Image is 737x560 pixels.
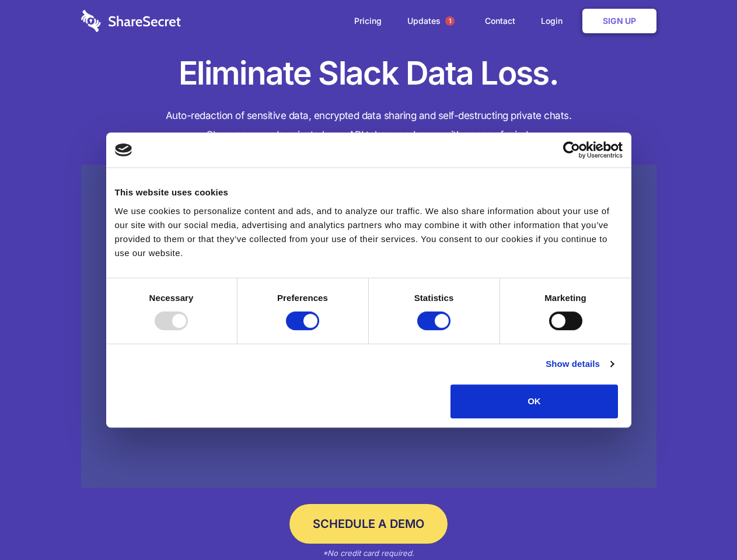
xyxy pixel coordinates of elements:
h4: Auto-redaction of sensitive data, encrypted data sharing and self-destructing private chats. Shar... [81,106,656,145]
strong: Necessary [149,293,194,303]
a: Usercentrics Cookiebot - opens in a new window [521,141,623,159]
a: Login [529,3,580,39]
button: OK [450,384,618,418]
h1: Eliminate Slack Data Loss. [81,52,656,94]
div: We use cookies to personalize content and ads, and to analyze our traffic. We also share informat... [115,204,623,260]
a: Show details [546,357,613,371]
em: *No credit card required. [323,548,414,558]
div: This website uses cookies [115,185,623,199]
a: Schedule a Demo [289,504,448,544]
strong: Preferences [277,293,328,303]
a: Sign Up [582,9,656,33]
strong: Marketing [544,293,586,303]
a: Contact [473,3,527,39]
strong: Statistics [414,293,454,303]
img: logo-wordmark-white-trans-d4663122ce5f474addd5e946df7df03e33cb6a1c49d2221995e7729f52c070b2.svg [81,10,181,32]
a: Pricing [343,3,393,39]
a: Wistia video thumbnail [81,164,656,488]
span: 1 [445,16,455,26]
img: logo [115,143,132,156]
